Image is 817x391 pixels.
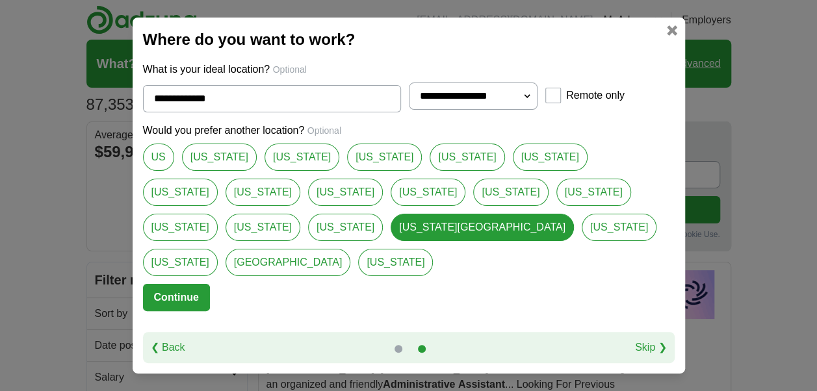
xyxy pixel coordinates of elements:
[143,62,675,77] p: What is your ideal location?
[473,179,548,206] a: [US_STATE]
[143,214,218,241] a: [US_STATE]
[308,179,383,206] a: [US_STATE]
[143,123,675,138] p: Would you prefer another location?
[347,144,422,171] a: [US_STATE]
[143,284,210,311] button: Continue
[265,144,339,171] a: [US_STATE]
[513,144,588,171] a: [US_STATE]
[143,179,218,206] a: [US_STATE]
[226,214,300,241] a: [US_STATE]
[635,340,667,355] a: Skip ❯
[143,144,174,171] a: US
[358,249,433,276] a: [US_STATE]
[307,125,341,136] span: Optional
[391,214,574,241] a: [US_STATE][GEOGRAPHIC_DATA]
[143,249,218,276] a: [US_STATE]
[391,179,465,206] a: [US_STATE]
[226,249,351,276] a: [GEOGRAPHIC_DATA]
[182,144,257,171] a: [US_STATE]
[582,214,656,241] a: [US_STATE]
[430,144,504,171] a: [US_STATE]
[566,88,625,103] label: Remote only
[226,179,300,206] a: [US_STATE]
[273,64,307,75] span: Optional
[308,214,383,241] a: [US_STATE]
[151,340,185,355] a: ❮ Back
[143,28,675,51] h2: Where do you want to work?
[556,179,631,206] a: [US_STATE]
